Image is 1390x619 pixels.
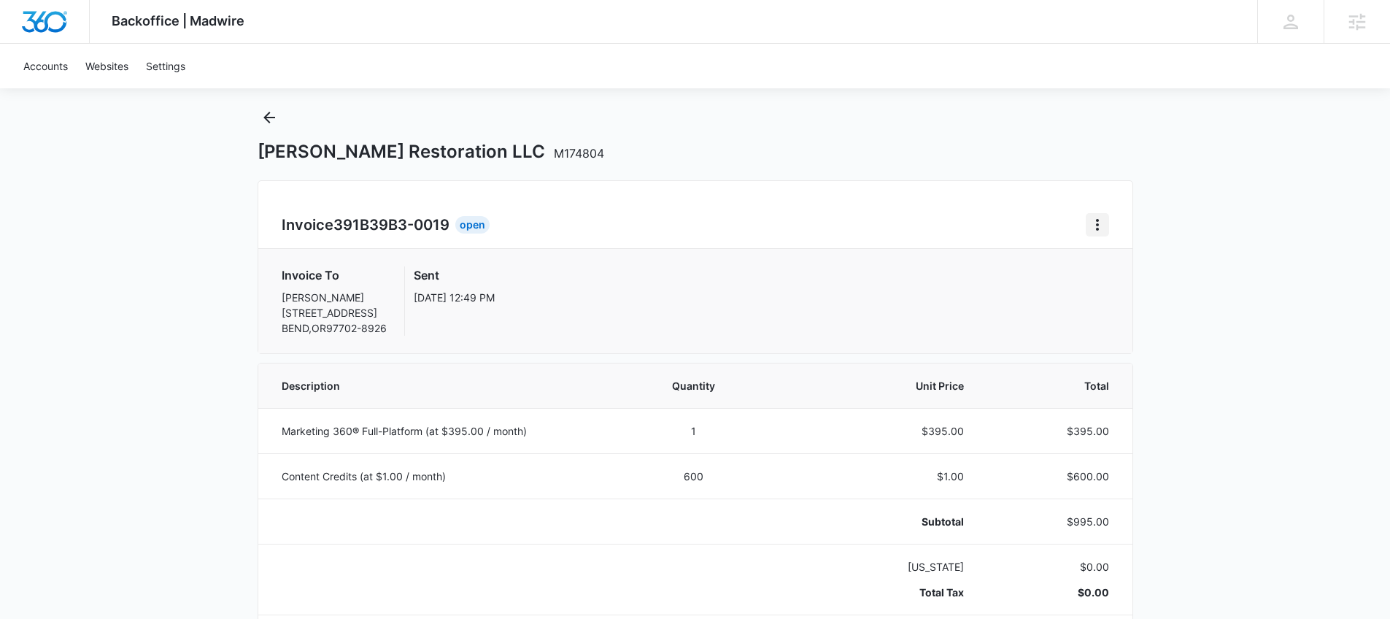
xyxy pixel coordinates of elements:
td: 1 [623,408,764,453]
p: Content Credits (at $1.00 / month) [282,469,606,484]
h2: Invoice [282,214,455,236]
div: Open [455,216,490,234]
a: Accounts [15,44,77,88]
span: Unit Price [781,378,964,393]
span: Description [282,378,606,393]
p: Total Tax [781,585,964,600]
p: $600.00 [999,469,1108,484]
span: M174804 [554,146,604,161]
h3: Invoice To [282,266,387,284]
h3: Sent [414,266,495,284]
p: [DATE] 12:49 PM [414,290,495,305]
a: Settings [137,44,194,88]
button: Back [258,106,281,129]
p: $0.00 [999,585,1108,600]
p: $0.00 [999,559,1108,574]
h1: [PERSON_NAME] Restoration LLC [258,141,604,163]
p: $395.00 [999,423,1108,439]
span: Backoffice | Madwire [112,13,244,28]
span: 391B39B3-0019 [333,216,449,234]
span: Quantity [641,378,746,393]
p: $1.00 [781,469,964,484]
p: $395.00 [781,423,964,439]
p: [PERSON_NAME] [STREET_ADDRESS] BEND , OR 97702-8926 [282,290,387,336]
button: Home [1086,213,1109,237]
p: Subtotal [781,514,964,529]
span: Total [999,378,1108,393]
td: 600 [623,453,764,499]
p: [US_STATE] [781,559,964,574]
a: Websites [77,44,137,88]
p: $995.00 [999,514,1108,529]
p: Marketing 360® Full-Platform (at $395.00 / month) [282,423,606,439]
